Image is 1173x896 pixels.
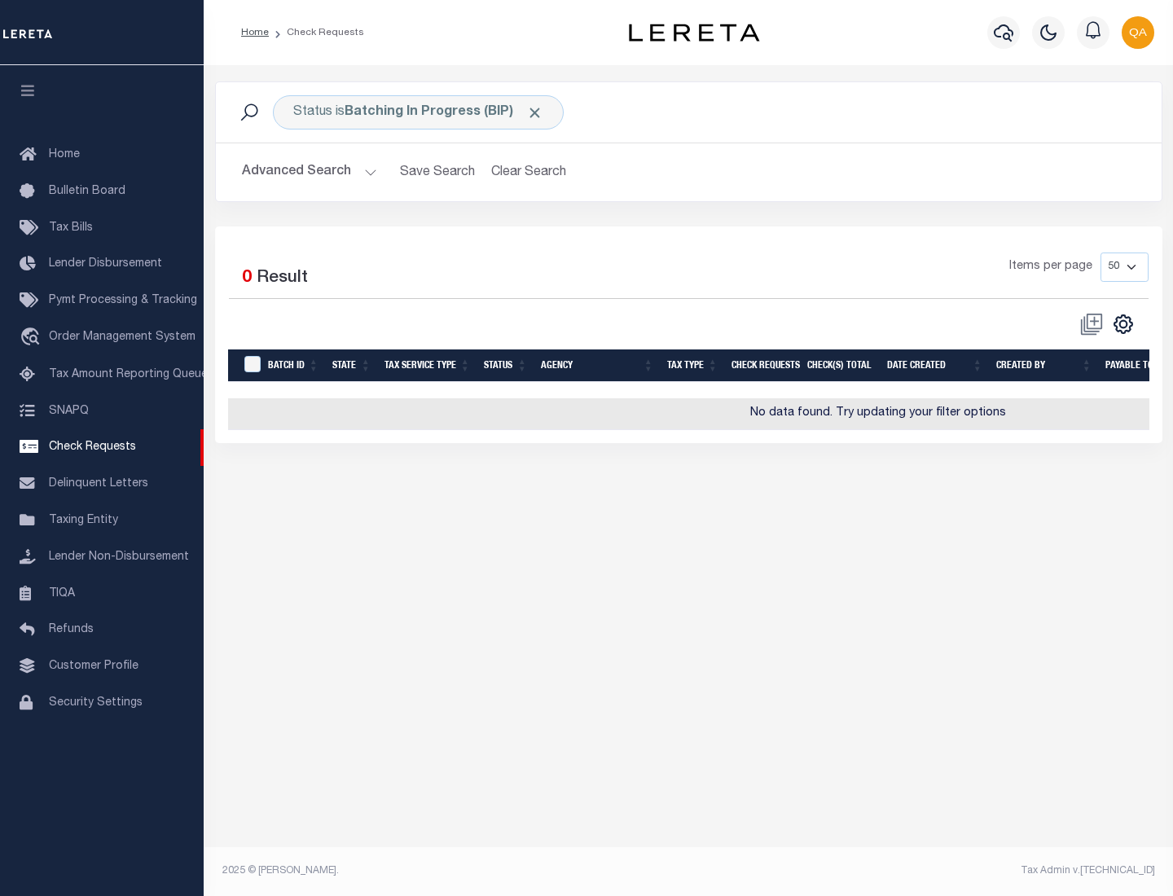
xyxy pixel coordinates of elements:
th: Date Created: activate to sort column ascending [881,349,990,383]
b: Batching In Progress (BIP) [345,106,543,119]
span: Home [49,149,80,160]
th: Check(s) Total [801,349,881,383]
span: Refunds [49,624,94,635]
label: Result [257,266,308,292]
th: Batch Id: activate to sort column ascending [261,349,326,383]
span: Taxing Entity [49,515,118,526]
span: Pymt Processing & Tracking [49,295,197,306]
span: Items per page [1009,258,1092,276]
th: State: activate to sort column ascending [326,349,378,383]
span: Tax Bills [49,222,93,234]
span: Tax Amount Reporting Queue [49,369,208,380]
span: Check Requests [49,441,136,453]
th: Created By: activate to sort column ascending [990,349,1099,383]
div: Status is [273,95,564,130]
li: Check Requests [269,25,364,40]
i: travel_explore [20,327,46,349]
span: TIQA [49,587,75,599]
img: svg+xml;base64,PHN2ZyB4bWxucz0iaHR0cDovL3d3dy53My5vcmcvMjAwMC9zdmciIHBvaW50ZXItZXZlbnRzPSJub25lIi... [1122,16,1154,49]
th: Status: activate to sort column ascending [477,349,534,383]
button: Save Search [390,156,485,188]
a: Home [241,28,269,37]
button: Advanced Search [242,156,377,188]
div: Tax Admin v.[TECHNICAL_ID] [701,863,1155,878]
th: Tax Service Type: activate to sort column ascending [378,349,477,383]
button: Clear Search [485,156,573,188]
span: 0 [242,270,252,287]
span: Customer Profile [49,661,138,672]
div: 2025 © [PERSON_NAME]. [210,863,689,878]
span: SNAPQ [49,405,89,416]
span: Security Settings [49,697,143,709]
span: Click to Remove [526,104,543,121]
th: Check Requests [725,349,801,383]
span: Lender Disbursement [49,258,162,270]
span: Delinquent Letters [49,478,148,490]
span: Lender Non-Disbursement [49,551,189,563]
th: Agency: activate to sort column ascending [534,349,661,383]
th: Tax Type: activate to sort column ascending [661,349,725,383]
span: Bulletin Board [49,186,125,197]
img: logo-dark.svg [629,24,759,42]
span: Order Management System [49,332,195,343]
